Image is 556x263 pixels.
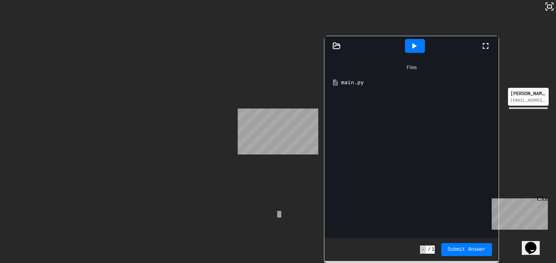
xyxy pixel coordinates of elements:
[431,246,434,253] span: 1
[328,60,495,75] div: Files
[428,246,431,253] span: /
[522,230,548,255] iframe: chat widget
[441,243,493,256] button: Submit Answer
[510,97,546,103] div: [EMAIL_ADDRESS][DOMAIN_NAME]
[420,246,426,254] span: -
[3,3,56,52] div: Chat with us now!Close
[510,89,546,97] div: [PERSON_NAME]
[341,78,494,87] div: main.py
[488,195,548,230] iframe: chat widget
[448,246,486,253] span: Submit Answer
